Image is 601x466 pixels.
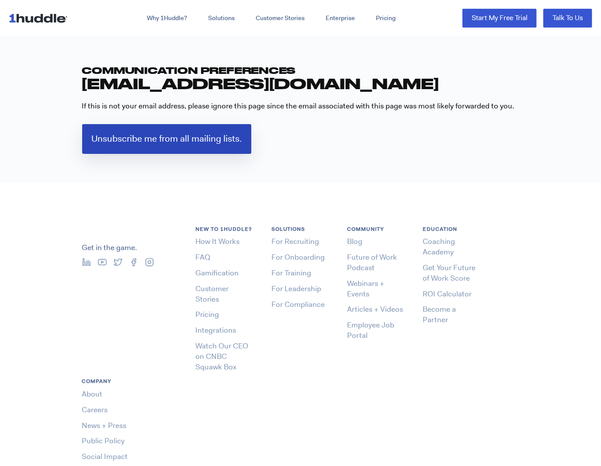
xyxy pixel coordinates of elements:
a: Employee Job Portal [347,320,394,340]
a: FAQ [196,252,211,262]
a: Articles + Videos [347,304,403,314]
img: linkedin [82,258,91,267]
h1: Communication Preferences [82,65,519,76]
h2: [EMAIL_ADDRESS][DOMAIN_NAME] [82,78,519,89]
a: About [82,389,103,399]
a: Careers [82,405,108,414]
a: Customer Stories [245,10,315,26]
img: 1huddle [9,10,71,26]
a: ROI Calculator [423,289,472,299]
a: Integrations [196,325,236,335]
img: 1huddle [82,225,135,239]
a: Webinars + Events [347,278,384,299]
a: For Compliance [271,299,325,309]
a: Get Your Future of Work Score [423,263,476,283]
a: Start My Free Trial [462,9,537,28]
a: Talk To Us [543,9,592,28]
a: For Recruiting [271,236,319,246]
a: Pricing [365,10,406,26]
div: Navigation Menu [80,9,592,28]
a: Coaching Academy [423,236,455,257]
a: For Training [271,268,311,278]
a: Gamification [196,268,239,278]
div: Navigation Menu [82,225,519,462]
a: Public Policy [82,436,125,445]
a: How It Works [196,236,240,246]
h6: Education [423,225,481,233]
a: Enterprise [315,10,365,26]
div: If this is not your email address, please ignore this page since the email associated with this p... [82,65,519,119]
a: Customer Stories [196,284,229,304]
a: Blog [347,236,362,246]
img: twitter [114,258,122,267]
a: For Leadership [271,284,321,293]
h6: Community [347,225,405,233]
a: For Onboarding [271,252,325,262]
img: youtube [98,258,107,267]
h6: New to 1Huddle? [196,225,254,233]
a: Social Impact [82,452,128,461]
img: instagram [145,258,154,267]
a: Solutions [198,10,245,26]
a: Why 1Huddle? [136,10,198,26]
h6: Solutions [271,225,330,233]
input: Unsubscribe me from all mailing lists. [82,124,252,154]
a: Become a Partner [423,304,456,324]
a: Future of Work Podcast [347,252,397,272]
img: facebook [129,258,138,267]
a: Watch Our CEO on CNBC Squawk Box [196,341,249,372]
a: Pricing [196,310,219,319]
a: News + Press [82,421,127,430]
h6: Company [82,377,140,386]
p: Get in the game. [82,243,178,253]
